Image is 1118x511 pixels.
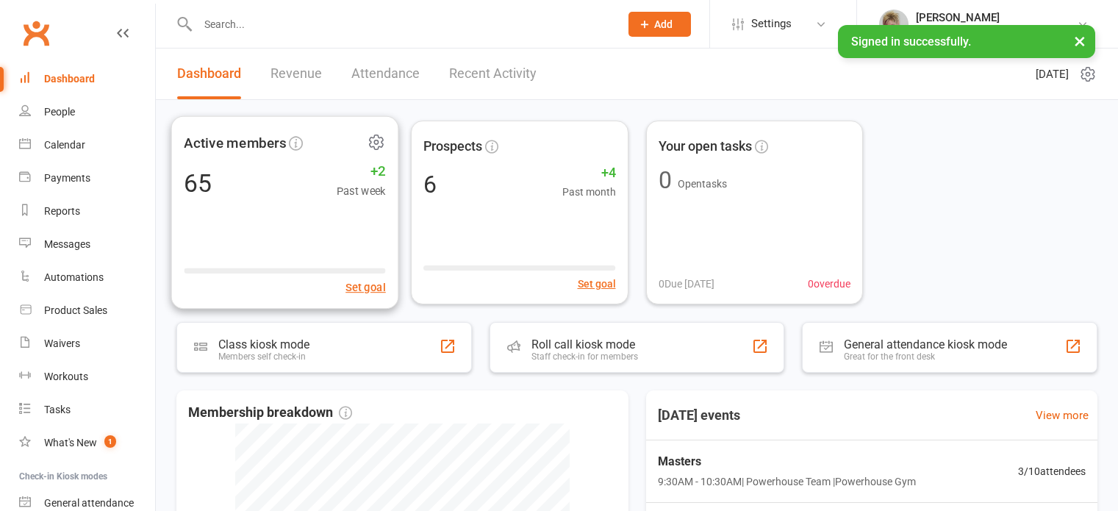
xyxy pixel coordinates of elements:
[1036,407,1089,424] a: View more
[659,276,714,292] span: 0 Due [DATE]
[628,12,691,37] button: Add
[19,294,155,327] a: Product Sales
[218,337,309,351] div: Class kiosk mode
[44,172,90,184] div: Payments
[423,173,437,196] div: 6
[19,195,155,228] a: Reports
[916,24,1077,37] div: Powerhouse Physiotherapy Pty Ltd
[19,261,155,294] a: Automations
[193,14,609,35] input: Search...
[19,129,155,162] a: Calendar
[19,327,155,360] a: Waivers
[177,49,241,99] a: Dashboard
[879,10,909,39] img: thumb_image1590539733.png
[44,238,90,250] div: Messages
[531,337,638,351] div: Roll call kiosk mode
[44,371,88,382] div: Workouts
[844,337,1007,351] div: General attendance kiosk mode
[19,393,155,426] a: Tasks
[44,139,85,151] div: Calendar
[449,49,537,99] a: Recent Activity
[345,279,386,296] button: Set goal
[44,437,97,449] div: What's New
[808,276,850,292] span: 0 overdue
[916,11,1077,24] div: [PERSON_NAME]
[337,160,386,182] span: +2
[44,497,134,509] div: General attendance
[19,162,155,195] a: Payments
[44,205,80,217] div: Reports
[1018,463,1086,479] span: 3 / 10 attendees
[658,452,916,471] span: Masters
[678,178,727,190] span: Open tasks
[218,351,309,362] div: Members self check-in
[578,276,616,292] button: Set goal
[654,18,673,30] span: Add
[44,337,80,349] div: Waivers
[184,171,212,196] div: 65
[44,304,107,316] div: Product Sales
[562,184,616,200] span: Past month
[844,351,1007,362] div: Great for the front desk
[337,182,386,200] span: Past week
[44,106,75,118] div: People
[19,62,155,96] a: Dashboard
[44,404,71,415] div: Tasks
[351,49,420,99] a: Attendance
[18,15,54,51] a: Clubworx
[1036,65,1069,83] span: [DATE]
[19,360,155,393] a: Workouts
[19,96,155,129] a: People
[562,162,616,184] span: +4
[423,136,482,157] span: Prospects
[658,474,916,490] span: 9:30AM - 10:30AM | Powerhouse Team | Powerhouse Gym
[1067,25,1093,57] button: ×
[751,7,792,40] span: Settings
[184,132,286,154] span: Active members
[44,271,104,283] div: Automations
[659,168,672,192] div: 0
[270,49,322,99] a: Revenue
[104,435,116,448] span: 1
[188,402,352,424] span: Membership breakdown
[19,228,155,261] a: Messages
[531,351,638,362] div: Staff check-in for members
[659,136,752,157] span: Your open tasks
[646,402,752,429] h3: [DATE] events
[851,35,971,49] span: Signed in successfully.
[44,73,95,85] div: Dashboard
[19,426,155,460] a: What's New1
